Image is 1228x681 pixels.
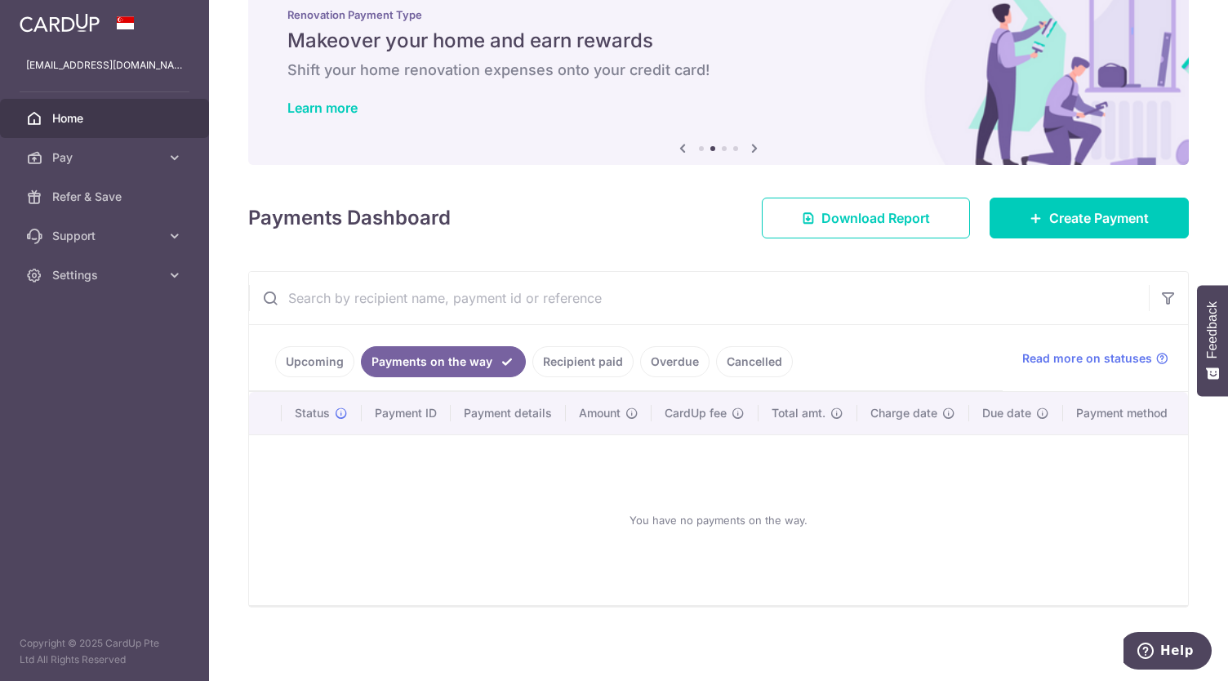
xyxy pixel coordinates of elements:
[287,60,1150,80] h6: Shift your home renovation expenses onto your credit card!
[52,267,160,283] span: Settings
[640,346,710,377] a: Overdue
[275,346,354,377] a: Upcoming
[451,392,566,434] th: Payment details
[762,198,970,238] a: Download Report
[1022,350,1168,367] a: Read more on statuses
[1205,301,1220,358] span: Feedback
[26,57,183,73] p: [EMAIL_ADDRESS][DOMAIN_NAME]
[579,405,621,421] span: Amount
[870,405,937,421] span: Charge date
[248,203,451,233] h4: Payments Dashboard
[772,405,825,421] span: Total amt.
[982,405,1031,421] span: Due date
[665,405,727,421] span: CardUp fee
[52,189,160,205] span: Refer & Save
[362,392,451,434] th: Payment ID
[821,208,930,228] span: Download Report
[287,100,358,116] a: Learn more
[287,28,1150,54] h5: Makeover your home and earn rewards
[52,228,160,244] span: Support
[295,405,330,421] span: Status
[1123,632,1212,673] iframe: Opens a widget where you can find more information
[716,346,793,377] a: Cancelled
[532,346,634,377] a: Recipient paid
[287,8,1150,21] p: Renovation Payment Type
[269,448,1168,592] div: You have no payments on the way.
[52,149,160,166] span: Pay
[1063,392,1188,434] th: Payment method
[1049,208,1149,228] span: Create Payment
[361,346,526,377] a: Payments on the way
[1197,285,1228,396] button: Feedback - Show survey
[990,198,1189,238] a: Create Payment
[20,13,100,33] img: CardUp
[52,110,160,127] span: Home
[249,272,1149,324] input: Search by recipient name, payment id or reference
[1022,350,1152,367] span: Read more on statuses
